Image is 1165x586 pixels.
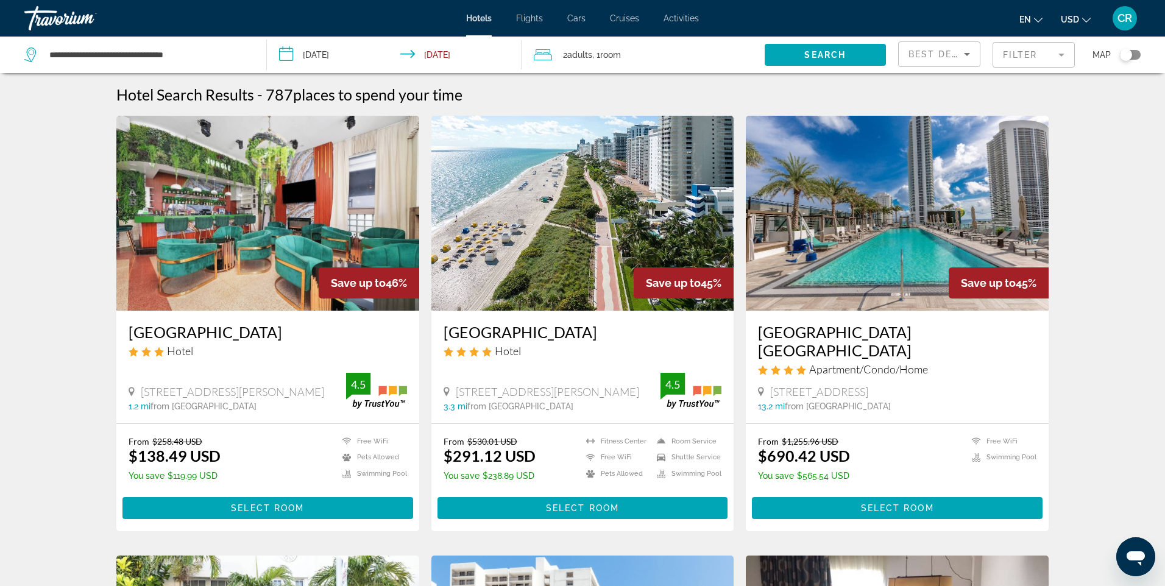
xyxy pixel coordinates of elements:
[266,85,462,104] h2: 787
[908,49,972,59] span: Best Deals
[336,468,407,479] li: Swimming Pool
[966,453,1036,463] li: Swimming Pool
[861,503,934,513] span: Select Room
[336,453,407,463] li: Pets Allowed
[467,436,517,447] del: $530.01 USD
[610,13,639,23] a: Cruises
[782,436,838,447] del: $1,255.96 USD
[24,2,146,34] a: Travorium
[267,37,522,73] button: Check-in date: Sep 29, 2025 Check-out date: Oct 2, 2025
[444,447,536,465] ins: $291.12 USD
[993,41,1075,68] button: Filter
[1092,46,1111,63] span: Map
[1111,49,1141,60] button: Toggle map
[664,13,699,23] a: Activities
[141,385,324,398] span: [STREET_ADDRESS][PERSON_NAME]
[167,344,193,358] span: Hotel
[444,471,480,481] span: You save
[122,497,413,519] button: Select Room
[758,362,1036,376] div: 4 star Apartment
[1061,10,1091,28] button: Change currency
[444,436,464,447] span: From
[600,50,621,60] span: Room
[758,471,794,481] span: You save
[961,277,1016,289] span: Save up to
[336,436,407,447] li: Free WiFi
[257,85,263,104] span: -
[293,85,462,104] span: places to spend your time
[1116,537,1155,576] iframe: Button to launch messaging window
[129,344,407,358] div: 3 star Hotel
[758,436,779,447] span: From
[809,362,928,376] span: Apartment/Condo/Home
[580,453,651,463] li: Free WiFi
[1117,12,1132,24] span: CR
[150,401,257,411] span: from [GEOGRAPHIC_DATA]
[444,323,722,341] a: [GEOGRAPHIC_DATA]
[444,344,722,358] div: 4 star Hotel
[1019,10,1043,28] button: Change language
[129,471,165,481] span: You save
[1019,15,1031,24] span: en
[634,267,734,298] div: 45%
[1109,5,1141,31] button: User Menu
[437,500,728,513] a: Select Room
[770,385,868,398] span: [STREET_ADDRESS]
[651,436,721,447] li: Room Service
[129,471,221,481] p: $119.99 USD
[346,377,370,392] div: 4.5
[660,373,721,409] img: trustyou-badge.svg
[567,50,592,60] span: Adults
[152,436,202,447] del: $258.48 USD
[758,401,785,411] span: 13.2 mi
[804,50,846,60] span: Search
[129,447,221,465] ins: $138.49 USD
[231,503,304,513] span: Select Room
[949,267,1049,298] div: 45%
[456,385,639,398] span: [STREET_ADDRESS][PERSON_NAME]
[129,323,407,341] a: [GEOGRAPHIC_DATA]
[660,377,685,392] div: 4.5
[319,267,419,298] div: 46%
[746,116,1049,311] img: Hotel image
[580,468,651,479] li: Pets Allowed
[495,344,521,358] span: Hotel
[758,471,850,481] p: $565.54 USD
[331,277,386,289] span: Save up to
[467,401,573,411] span: from [GEOGRAPHIC_DATA]
[908,47,970,62] mat-select: Sort by
[444,401,467,411] span: 3.3 mi
[546,503,619,513] span: Select Room
[522,37,764,73] button: Travelers: 2 adults, 0 children
[431,116,734,311] img: Hotel image
[466,13,492,23] a: Hotels
[129,436,149,447] span: From
[752,500,1043,513] a: Select Room
[651,468,721,479] li: Swimming Pool
[122,500,413,513] a: Select Room
[437,497,728,519] button: Select Room
[1061,15,1079,24] span: USD
[444,471,536,481] p: $238.89 USD
[651,453,721,463] li: Shuttle Service
[116,116,419,311] img: Hotel image
[116,85,254,104] h1: Hotel Search Results
[758,323,1036,359] a: [GEOGRAPHIC_DATA] [GEOGRAPHIC_DATA]
[567,13,586,23] a: Cars
[563,46,592,63] span: 2
[516,13,543,23] a: Flights
[346,373,407,409] img: trustyou-badge.svg
[765,44,886,66] button: Search
[785,401,891,411] span: from [GEOGRAPHIC_DATA]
